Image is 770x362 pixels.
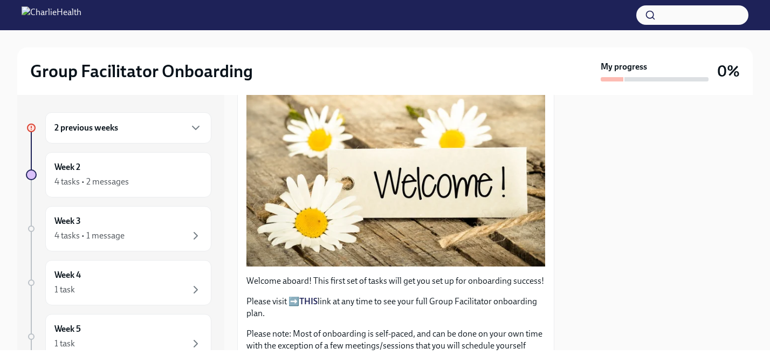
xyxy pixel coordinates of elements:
[299,296,318,306] a: THIS
[54,161,80,173] h6: Week 2
[246,296,545,319] p: Please visit ➡️ link at any time to see your full Group Facilitator onboarding plan.
[54,122,118,134] h6: 2 previous weeks
[717,62,740,81] h3: 0%
[54,284,75,296] div: 1 task
[601,61,647,73] strong: My progress
[54,230,125,242] div: 4 tasks • 1 message
[54,269,81,281] h6: Week 4
[26,206,211,251] a: Week 34 tasks • 1 message
[246,87,545,266] button: Zoom image
[54,323,81,335] h6: Week 5
[30,60,253,82] h2: Group Facilitator Onboarding
[22,6,81,24] img: CharlieHealth
[45,112,211,144] div: 2 previous weeks
[246,275,545,287] p: Welcome aboard! This first set of tasks will get you set up for onboarding success!
[26,314,211,359] a: Week 51 task
[26,260,211,305] a: Week 41 task
[26,152,211,197] a: Week 24 tasks • 2 messages
[54,215,81,227] h6: Week 3
[54,176,129,188] div: 4 tasks • 2 messages
[54,338,75,350] div: 1 task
